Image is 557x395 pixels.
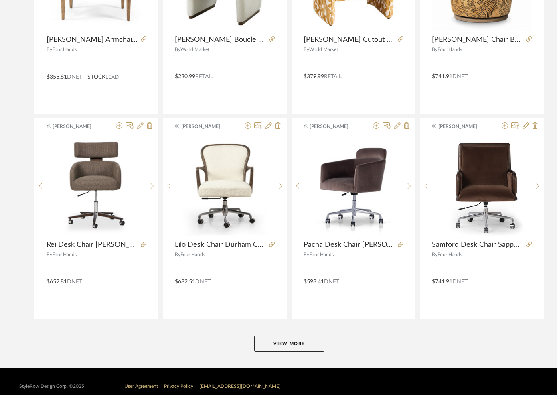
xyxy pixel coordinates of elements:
[195,74,213,79] span: Retail
[432,240,523,249] span: Samford Desk Chair Sapphire Coco
[432,74,452,79] span: $741.91
[47,35,138,44] span: [PERSON_NAME] Armchair in Modern Velvet [PERSON_NAME]
[310,123,360,130] span: [PERSON_NAME]
[124,384,158,389] a: User Agreement
[180,47,209,52] span: World Market
[452,279,468,285] span: DNET
[164,384,193,389] a: Privacy Policy
[304,35,395,44] span: [PERSON_NAME] Cutout Back Upholstered Chair
[437,252,462,257] span: Four Hands
[52,47,77,52] span: Four Hands
[47,240,138,249] span: Rei Desk Chair [PERSON_NAME] [PERSON_NAME]
[67,74,82,80] span: DNET
[67,279,82,285] span: DNET
[304,136,403,236] img: Pacha Desk Chair Opal Mink
[432,279,452,285] span: $741.91
[175,279,195,285] span: $682.51
[452,74,468,79] span: DNET
[309,47,338,52] span: World Market
[304,240,395,249] span: Pacha Desk Chair [PERSON_NAME]
[309,252,334,257] span: Four Hands
[105,74,119,80] span: Lead
[432,35,523,44] span: [PERSON_NAME] Chair Balkan Ochre
[53,123,103,130] span: [PERSON_NAME]
[199,384,281,389] a: [EMAIL_ADDRESS][DOMAIN_NAME]
[52,252,77,257] span: Four Hands
[437,47,462,52] span: Four Hands
[304,74,324,79] span: $379.99
[175,47,180,52] span: By
[87,73,105,81] span: STOCK
[175,240,266,249] span: Lilo Desk Chair Durham Cream
[195,279,211,285] span: DNET
[304,252,309,257] span: By
[47,136,146,236] img: Rei Desk Chair Gibson Mink
[180,252,205,257] span: Four Hands
[175,74,195,79] span: $230.99
[47,74,67,80] span: $355.81
[19,383,84,389] div: StyleRow Design Corp. ©2025
[175,35,266,44] span: [PERSON_NAME] Boucle Modern Upholstered Chair
[438,123,489,130] span: [PERSON_NAME]
[432,252,437,257] span: By
[175,252,180,257] span: By
[324,74,342,79] span: Retail
[181,123,232,130] span: [PERSON_NAME]
[440,136,524,236] img: Samford Desk Chair Sapphire Coco
[47,47,52,52] span: By
[304,279,324,285] span: $593.41
[432,47,437,52] span: By
[175,136,275,236] img: Lilo Desk Chair Durham Cream
[47,279,67,285] span: $652.81
[254,336,324,352] button: View More
[324,279,339,285] span: DNET
[304,47,309,52] span: By
[47,252,52,257] span: By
